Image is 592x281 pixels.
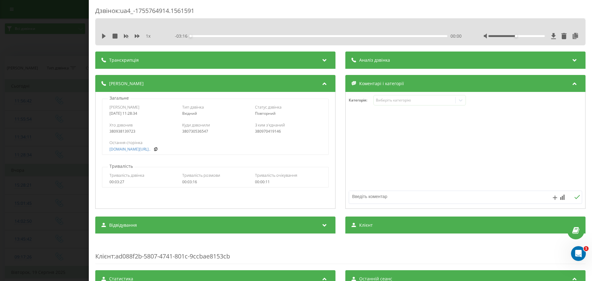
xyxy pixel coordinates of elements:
div: 00:00:11 [255,180,321,184]
span: 1 x [146,33,150,39]
span: Повторний [255,111,276,116]
a: [DOMAIN_NAME][URL].. [109,147,150,151]
div: Виберіть категорію [376,98,453,103]
span: - 03:16 [175,33,191,39]
span: Остання сторінка [109,140,142,145]
h4: Категорія : [349,98,373,102]
span: Хто дзвонив [109,122,133,128]
iframe: Intercom live chat [571,246,586,261]
span: 1 [584,246,589,251]
span: Клієнт [359,222,373,228]
div: Accessibility label [189,35,192,37]
span: Куди дзвонили [182,122,210,128]
div: 380970419146 [255,129,321,134]
div: 380730536547 [182,129,249,134]
span: Відвідування [109,222,137,228]
span: Тривалість очікування [255,172,297,178]
span: [PERSON_NAME] [109,104,139,110]
span: Тривалість розмови [182,172,220,178]
span: Тип дзвінка [182,104,204,110]
span: Коментарі і категорії [359,81,404,87]
span: Тривалість дзвінка [109,172,144,178]
p: Тривалість [108,163,134,169]
span: Транскрипція [109,57,139,63]
div: Accessibility label [515,35,517,37]
span: Статус дзвінка [255,104,282,110]
span: 00:00 [450,33,462,39]
p: Загальне [108,95,130,101]
div: 380938139723 [109,129,176,134]
div: 00:03:27 [109,180,176,184]
span: З ким з'єднаний [255,122,285,128]
span: Аналіз дзвінка [359,57,390,63]
div: [DATE] 11:28:34 [109,111,176,116]
span: [PERSON_NAME] [109,81,144,87]
div: Дзвінок : ua4_-1755764914.1561591 [95,6,586,19]
div: : ad088f2b-5807-4741-801c-9ccbae8153cb [95,240,586,264]
div: 00:03:16 [182,180,249,184]
span: Клієнт [95,252,114,260]
span: Вхідний [182,111,197,116]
